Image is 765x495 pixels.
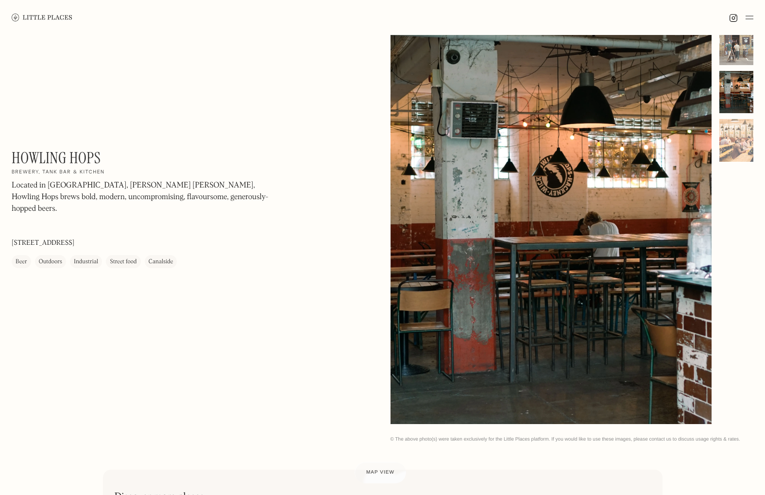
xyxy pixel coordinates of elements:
p: [STREET_ADDRESS] [12,238,74,248]
h2: Brewery, tank bar & kitchen [12,169,105,176]
div: Street food [110,257,136,267]
div: © The above photo(s) were taken exclusively for the Little Places platform. If you would like to ... [391,436,754,443]
span: Map view [366,470,394,475]
div: Industrial [74,257,98,267]
div: Outdoors [39,257,62,267]
p: Located in [GEOGRAPHIC_DATA], [PERSON_NAME] [PERSON_NAME], Howling Hops brews bold, modern, uncom... [12,180,274,215]
a: Map view [355,462,406,483]
p: ‍ [12,220,274,231]
h1: Howling Hops [12,149,101,167]
div: Canalside [149,257,173,267]
div: Beer [16,257,27,267]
